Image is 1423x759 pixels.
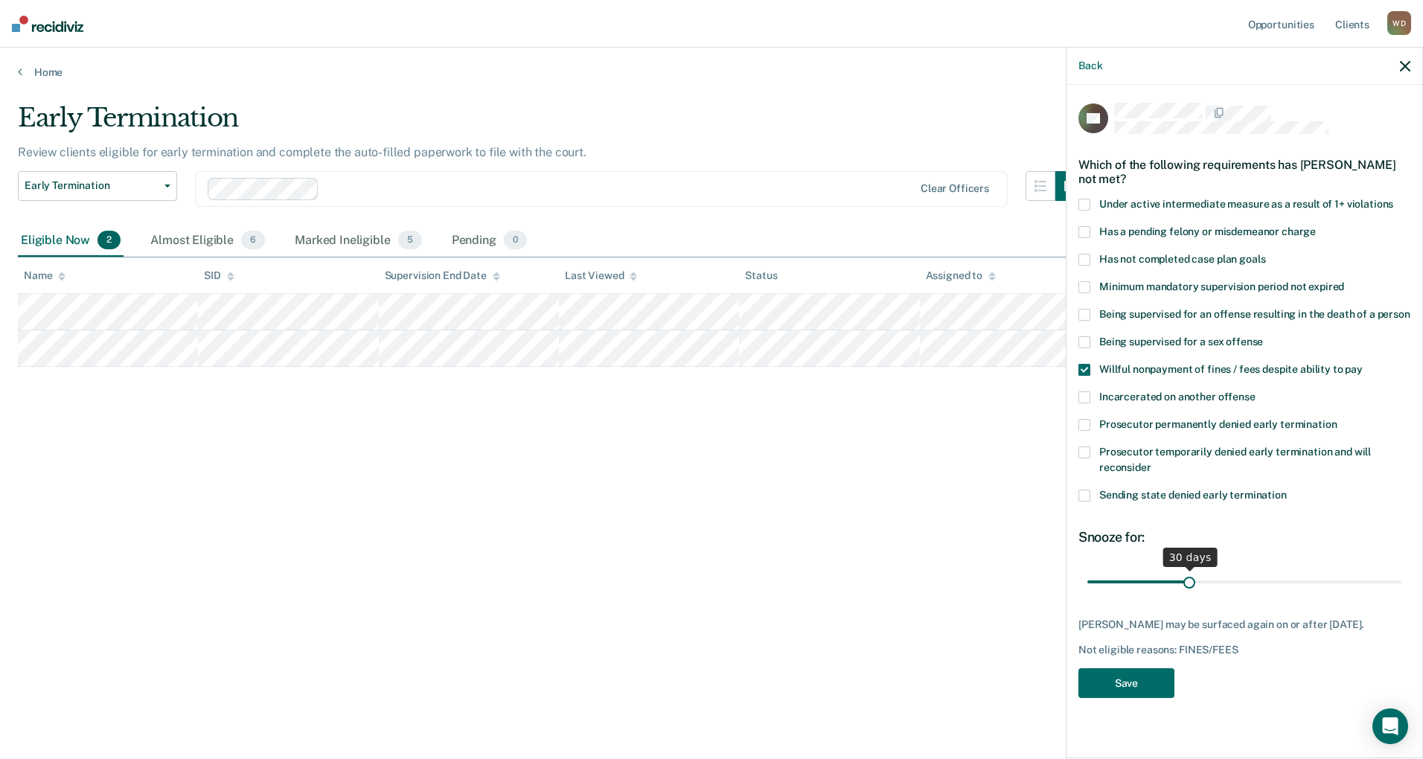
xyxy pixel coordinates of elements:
[1387,11,1411,35] div: W D
[24,269,65,282] div: Name
[1163,548,1218,567] div: 30 days
[921,182,989,195] div: Clear officers
[449,225,530,257] div: Pending
[1078,529,1410,545] div: Snooze for:
[1078,668,1174,699] button: Save
[1099,363,1363,375] span: Willful nonpayment of fines / fees despite ability to pay
[1099,446,1371,473] span: Prosecutor temporarily denied early termination and will reconsider
[147,225,268,257] div: Almost Eligible
[1372,708,1408,744] div: Open Intercom Messenger
[25,179,159,192] span: Early Termination
[18,103,1085,145] div: Early Termination
[926,269,996,282] div: Assigned to
[745,269,777,282] div: Status
[1078,618,1410,631] div: [PERSON_NAME] may be surfaced again on or after [DATE].
[1078,644,1410,656] div: Not eligible reasons: FINES/FEES
[504,231,527,250] span: 0
[1099,198,1393,210] span: Under active intermediate measure as a result of 1+ violations
[1078,60,1102,72] button: Back
[1099,281,1344,292] span: Minimum mandatory supervision period not expired
[398,231,422,250] span: 5
[1078,146,1410,198] div: Which of the following requirements has [PERSON_NAME] not met?
[18,225,124,257] div: Eligible Now
[385,269,500,282] div: Supervision End Date
[1099,308,1410,320] span: Being supervised for an offense resulting in the death of a person
[1099,489,1287,501] span: Sending state denied early termination
[565,269,637,282] div: Last Viewed
[12,16,83,32] img: Recidiviz
[292,225,425,257] div: Marked Ineligible
[1099,391,1256,403] span: Incarcerated on another offense
[1099,336,1263,348] span: Being supervised for a sex offense
[18,65,1405,79] a: Home
[1099,253,1265,265] span: Has not completed case plan goals
[1099,225,1316,237] span: Has a pending felony or misdemeanor charge
[97,231,121,250] span: 2
[204,269,234,282] div: SID
[18,145,586,159] p: Review clients eligible for early termination and complete the auto-filled paperwork to file with...
[1099,418,1337,430] span: Prosecutor permanently denied early termination
[241,231,265,250] span: 6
